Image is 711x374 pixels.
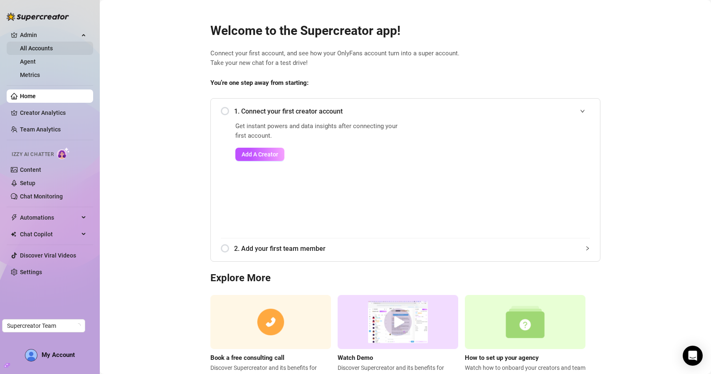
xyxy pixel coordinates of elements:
img: Chat Copilot [11,231,16,237]
span: My Account [42,351,75,359]
span: Admin [20,28,79,42]
img: AI Chatter [57,147,70,159]
img: setup agency guide [465,295,585,349]
span: Add A Creator [242,151,278,158]
span: 2. Add your first team member [234,243,590,254]
strong: Book a free consulting call [210,354,284,362]
a: Chat Monitoring [20,193,63,200]
img: AD_cMMTxCeTpmN1d5MnKJ1j-_uXZCpTKapSSqNGg4PyXtR_tCW7gZXTNmFz2tpVv9LSyNV7ff1CaS4f4q0HLYKULQOwoM5GQR... [25,349,37,361]
span: crown [11,32,17,38]
span: Get instant powers and data insights after connecting your first account. [235,121,403,141]
span: loading [75,322,81,329]
a: All Accounts [20,45,53,52]
a: Creator Analytics [20,106,86,119]
a: Team Analytics [20,126,61,133]
strong: You’re one step away from starting: [210,79,309,87]
span: thunderbolt [11,214,17,221]
button: Add A Creator [235,148,284,161]
span: 1. Connect your first creator account [234,106,590,116]
div: 1. Connect your first creator account [221,101,590,121]
div: Open Intercom Messenger [683,346,703,366]
span: expanded [580,109,585,114]
h2: Welcome to the Supercreator app! [210,23,600,39]
a: Content [20,166,41,173]
span: Izzy AI Chatter [12,151,54,159]
a: Setup [20,180,35,186]
a: Add A Creator [235,148,403,161]
span: Supercreator Team [7,320,80,332]
a: Discover Viral Videos [20,252,76,259]
span: Automations [20,211,79,224]
h3: Explore More [210,272,600,285]
span: Connect your first account, and see how your OnlyFans account turn into a super account. Take you... [210,49,600,68]
span: collapsed [585,246,590,251]
a: Home [20,93,36,99]
a: Metrics [20,72,40,78]
span: build [4,362,10,368]
strong: How to set up your agency [465,354,539,362]
img: logo-BBDzfeDw.svg [7,12,69,21]
div: 2. Add your first team member [221,238,590,259]
iframe: Add Creators [424,121,590,228]
img: supercreator demo [338,295,458,349]
img: consulting call [210,295,331,349]
a: Settings [20,269,42,275]
a: Agent [20,58,36,65]
span: Chat Copilot [20,228,79,241]
strong: Watch Demo [338,354,373,362]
